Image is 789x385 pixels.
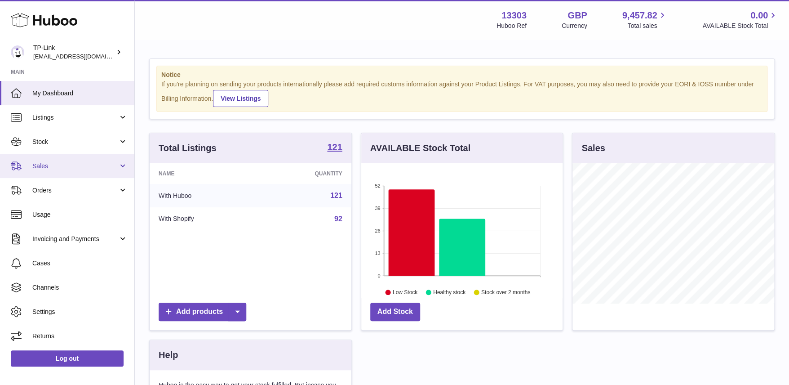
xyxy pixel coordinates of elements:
[501,9,527,22] strong: 13303
[32,308,128,316] span: Settings
[161,71,762,79] strong: Notice
[375,228,380,233] text: 26
[32,259,128,268] span: Cases
[32,162,118,170] span: Sales
[32,210,128,219] span: Usage
[32,283,128,292] span: Channels
[370,303,420,321] a: Add Stock
[375,206,380,211] text: 39
[562,22,587,30] div: Currency
[627,22,667,30] span: Total sales
[159,142,217,154] h3: Total Listings
[11,45,24,59] img: gaby.chen@tp-link.com
[334,215,342,223] a: 92
[377,273,380,278] text: 0
[32,186,118,195] span: Orders
[150,163,258,184] th: Name
[213,90,268,107] a: View Listings
[159,303,246,321] a: Add products
[496,22,527,30] div: Huboo Ref
[393,289,418,295] text: Low Stock
[622,9,657,22] span: 9,457.82
[258,163,351,184] th: Quantity
[150,184,258,207] td: With Huboo
[159,349,178,361] h3: Help
[33,44,114,61] div: TP-Link
[433,289,466,295] text: Healthy stock
[330,192,342,199] a: 121
[375,251,380,256] text: 13
[32,138,118,146] span: Stock
[702,22,778,30] span: AVAILABLE Stock Total
[11,350,124,367] a: Log out
[32,332,128,340] span: Returns
[32,113,118,122] span: Listings
[622,9,668,30] a: 9,457.82 Total sales
[581,142,605,154] h3: Sales
[567,9,587,22] strong: GBP
[750,9,768,22] span: 0.00
[375,183,380,188] text: 52
[150,207,258,231] td: With Shopify
[32,235,118,243] span: Invoicing and Payments
[327,143,342,153] a: 121
[32,89,128,98] span: My Dashboard
[702,9,778,30] a: 0.00 AVAILABLE Stock Total
[161,80,762,107] div: If you're planning on sending your products internationally please add required customs informati...
[370,142,470,154] h3: AVAILABLE Stock Total
[481,289,530,295] text: Stock over 2 months
[327,143,342,152] strong: 121
[33,53,132,60] span: [EMAIL_ADDRESS][DOMAIN_NAME]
